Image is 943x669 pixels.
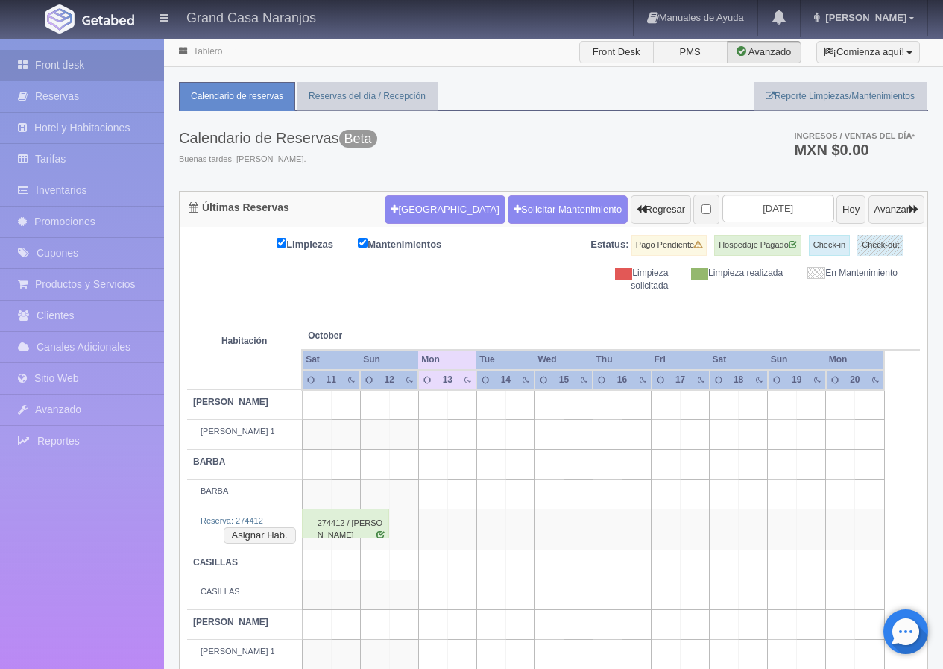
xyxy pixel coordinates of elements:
span: Beta [339,130,377,148]
h4: Grand Casa Naranjos [186,7,316,26]
h3: Calendario de Reservas [179,130,377,146]
div: 15 [555,374,573,386]
label: Pago Pendiente [631,235,707,256]
label: Check-in [809,235,850,256]
label: Limpiezas [277,235,356,252]
div: 14 [497,374,514,386]
div: 13 [439,374,456,386]
a: Tablero [193,46,222,57]
div: CASILLAS [193,586,296,598]
label: Mantenimientos [358,235,464,252]
div: 12 [381,374,398,386]
a: Reporte Limpiezas/Mantenimientos [754,82,927,111]
div: 18 [730,374,747,386]
div: 17 [672,374,689,386]
b: BARBA [193,456,225,467]
span: Ingresos / Ventas del día [794,131,915,140]
th: Sun [768,350,826,370]
th: Sun [360,350,418,370]
button: ¡Comienza aquí! [816,41,920,63]
div: Limpieza solicitada [565,267,680,292]
span: October [308,330,412,342]
label: Avanzado [727,41,801,63]
th: Sat [302,350,360,370]
div: En Mantenimiento [794,267,909,280]
th: Tue [476,350,534,370]
button: Asignar Hab. [224,527,296,544]
a: Reserva: 274412 [201,516,263,525]
div: 274412 / [PERSON_NAME] [302,509,389,538]
div: 11 [323,374,340,386]
h3: MXN $0.00 [794,142,915,157]
label: Estatus: [590,238,628,252]
label: Front Desk [579,41,654,63]
span: Buenas tardes, [PERSON_NAME]. [179,154,377,166]
div: BARBA [193,486,296,497]
b: [PERSON_NAME] [193,617,268,627]
th: Sat [710,350,768,370]
img: Getabed [45,4,75,34]
div: [PERSON_NAME] 1 [193,426,296,438]
label: Check-out [857,235,903,256]
img: Getabed [82,14,134,25]
label: Hospedaje Pagado [714,235,801,256]
th: Fri [652,350,710,370]
h4: Últimas Reservas [189,202,289,213]
strong: Habitación [221,336,267,346]
a: Calendario de reservas [179,82,295,111]
div: [PERSON_NAME] 1 [193,646,296,658]
button: Avanzar [868,195,924,224]
div: 20 [846,374,863,386]
input: Mantenimientos [358,238,368,248]
div: Limpieza realizada [679,267,794,280]
button: Regresar [631,195,691,224]
a: Solicitar Mantenimiento [508,195,628,224]
th: Wed [534,350,593,370]
button: Hoy [836,195,865,224]
th: Mon [826,350,884,370]
label: PMS [653,41,728,63]
b: CASILLAS [193,557,238,568]
div: 19 [788,374,805,386]
th: Thu [593,350,651,370]
button: [GEOGRAPHIC_DATA] [385,195,505,224]
input: Limpiezas [277,238,286,248]
div: 16 [614,374,631,386]
b: [PERSON_NAME] [193,397,268,407]
th: Mon [418,350,476,370]
span: [PERSON_NAME] [821,12,906,23]
a: Reservas del día / Recepción [297,82,438,111]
